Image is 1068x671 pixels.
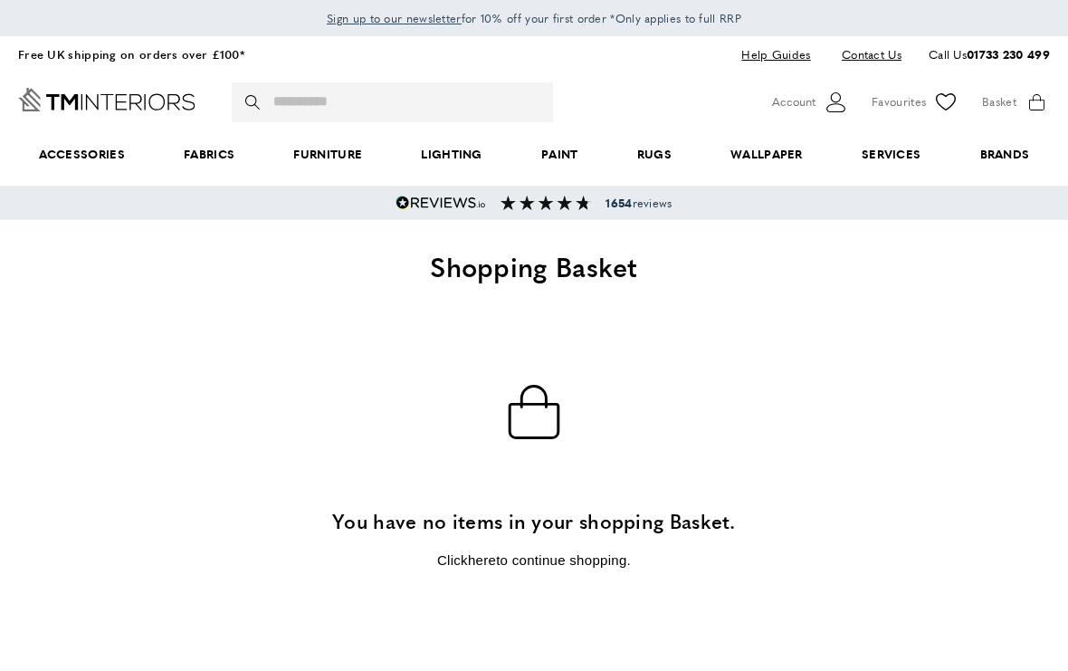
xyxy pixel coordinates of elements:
[172,507,896,535] h3: You have no items in your shopping Basket.
[18,88,195,111] a: Go to Home page
[772,89,849,116] button: Customer Account
[929,45,1050,64] p: Call Us
[772,92,815,111] span: Account
[728,43,824,67] a: Help Guides
[468,552,496,568] a: here
[327,10,741,26] span: for 10% off your first order *Only applies to full RRP
[396,196,486,210] img: Reviews.io 5 stars
[872,92,926,111] span: Favourites
[967,45,1050,62] a: 01733 230 499
[9,127,155,182] span: Accessories
[606,195,632,211] strong: 1654
[172,550,896,571] p: Click to continue shopping.
[245,82,263,122] button: Search
[501,196,591,210] img: Reviews section
[18,45,244,62] a: Free UK shipping on orders over £100*
[607,127,701,182] a: Rugs
[872,89,959,116] a: Favourites
[430,246,638,285] span: Shopping Basket
[392,127,512,182] a: Lighting
[327,10,462,26] span: Sign up to our newsletter
[828,43,901,67] a: Contact Us
[950,127,1059,182] a: Brands
[832,127,950,182] a: Services
[327,9,462,27] a: Sign up to our newsletter
[511,127,607,182] a: Paint
[701,127,832,182] a: Wallpaper
[155,127,264,182] a: Fabrics
[264,127,392,182] a: Furniture
[606,196,672,210] span: reviews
